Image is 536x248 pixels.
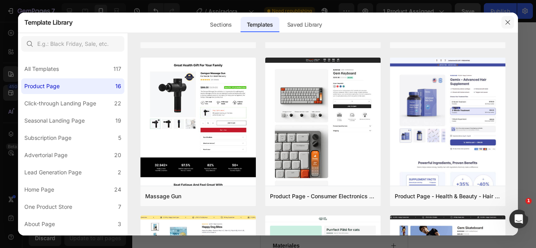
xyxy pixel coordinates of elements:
[241,17,279,33] div: Templates
[12,220,39,227] p: Materiales
[270,192,376,201] div: Product Page - Consumer Electronics - Keyboard
[24,150,67,160] div: Advertorial Page
[24,202,72,212] div: One Product Store
[24,12,73,33] h2: Template Library
[24,133,71,143] div: Subscription Page
[9,52,46,59] p: Envio gratis
[118,202,121,212] div: 7
[113,64,121,74] div: 117
[102,52,139,66] p: Entrega rapida
[204,17,238,33] div: Sections
[12,195,40,202] p: Beneficios
[118,168,121,177] div: 2
[24,168,82,177] div: Lead Generation Page
[24,99,96,108] div: Click-through Landing Page
[115,116,121,125] div: 19
[44,93,133,143] p: “this skin cream is a game-changer! it has transformed my dry, lackluster skin into a hydrated an...
[525,198,532,204] span: 1
[24,81,60,91] div: Product Page
[118,219,121,229] div: 3
[24,116,85,125] div: Seasonal Landing Page
[24,219,55,229] div: About Page
[114,150,121,160] div: 20
[14,81,37,105] img: gempages_579831539710296660-727e5f05-06d9-4139-ae16-b79d698b2537.png
[114,99,121,108] div: 22
[145,192,181,201] div: Massage Gun
[281,17,328,33] div: Saved Library
[395,192,501,201] div: Product Page - Health & Beauty - Hair Supplement
[114,185,121,194] div: 24
[509,210,528,228] iframe: Intercom live chat
[115,81,121,91] div: 16
[24,64,59,74] div: All Templates
[21,36,124,52] input: E.g.: Black Friday, Sale, etc.
[55,52,92,66] p: Calidad asegurada
[55,149,133,170] p: [PERSON_NAME] ([GEOGRAPHIC_DATA], [GEOGRAPHIC_DATA])
[118,133,121,143] div: 5
[24,185,54,194] div: Home Page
